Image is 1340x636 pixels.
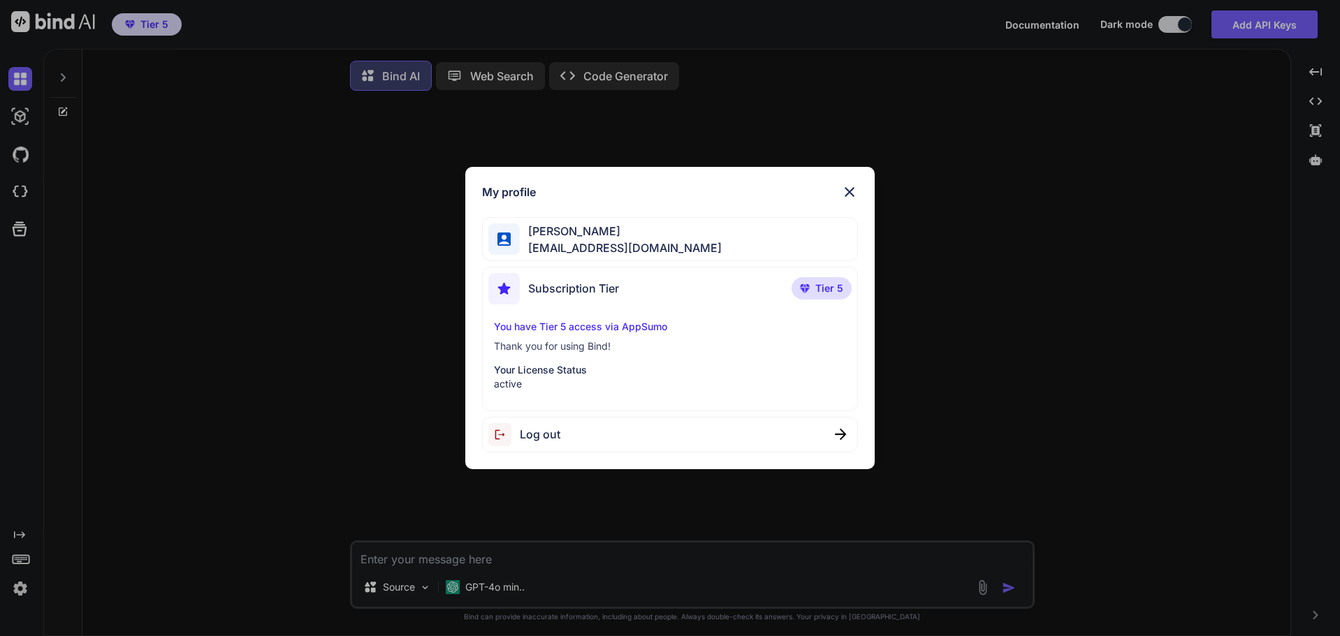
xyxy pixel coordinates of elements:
[488,273,520,304] img: subscription
[494,339,846,353] p: Thank you for using Bind!
[482,184,536,200] h1: My profile
[494,377,846,391] p: active
[815,281,843,295] span: Tier 5
[494,363,846,377] p: Your License Status
[520,223,722,239] span: [PERSON_NAME]
[494,320,846,334] p: You have Tier 5 access via AppSumo
[835,429,846,440] img: close
[520,239,722,256] span: [EMAIL_ADDRESS][DOMAIN_NAME]
[528,280,619,297] span: Subscription Tier
[800,284,810,293] img: premium
[520,426,560,443] span: Log out
[488,423,520,446] img: logout
[841,184,858,200] img: close
[497,232,511,246] img: profile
